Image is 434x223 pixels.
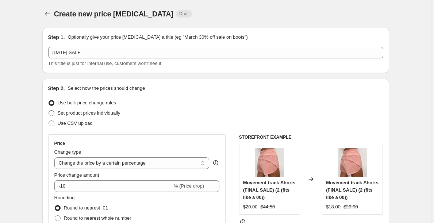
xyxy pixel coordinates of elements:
[338,148,367,177] img: image_0c170839-014e-41ab-ae19-77f7e53e23ad_80x.jpg
[54,195,75,200] span: Rounding
[48,61,161,66] span: This title is just for internal use, customers won't see it
[54,180,172,192] input: -15
[343,203,358,211] strike: $20.00
[179,11,189,17] span: Draft
[239,134,383,140] h6: STOREFRONT EXAMPLE
[243,203,258,211] div: $20.00
[68,85,145,92] p: Select how the prices should change
[48,85,65,92] h2: Step 2.
[54,149,81,155] span: Change type
[64,215,131,221] span: Round to nearest whole number
[48,34,65,41] h2: Step 1.
[212,159,219,166] div: help
[54,141,65,146] h3: Price
[64,205,108,211] span: Round to nearest .01
[58,100,116,105] span: Use bulk price change rules
[261,203,275,211] strike: $44.50
[42,9,53,19] button: Price change jobs
[255,148,284,177] img: image_0c170839-014e-41ab-ae19-77f7e53e23ad_80x.jpg
[326,180,379,200] span: Movement track Shorts (FINAL SALE) (2 (fits like a 00))
[48,47,383,58] input: 30% off holiday sale
[326,203,341,211] div: $18.00
[58,110,120,116] span: Set product prices individually
[58,120,93,126] span: Use CSV upload
[68,34,247,41] p: Optionally give your price [MEDICAL_DATA] a title (eg "March 30% off sale on boots")
[54,10,174,18] span: Create new price [MEDICAL_DATA]
[54,172,99,178] span: Price change amount
[174,183,204,189] span: % (Price drop)
[243,180,296,200] span: Movement track Shorts (FINAL SALE) (2 (fits like a 00))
